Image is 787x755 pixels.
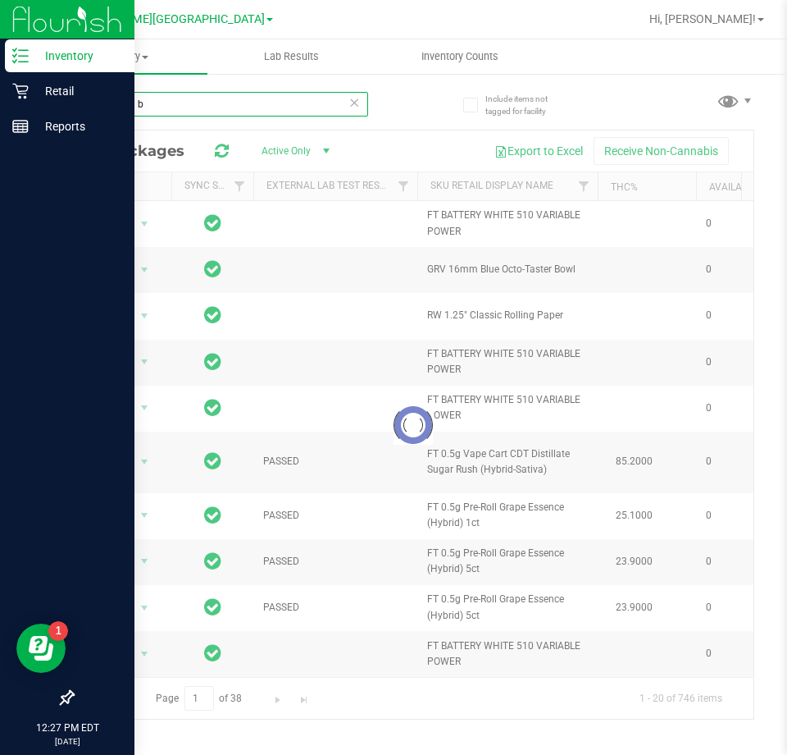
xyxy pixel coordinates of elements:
[348,92,360,113] span: Clear
[48,621,68,641] iframe: Resource center unread badge
[7,735,127,748] p: [DATE]
[29,117,127,136] p: Reports
[72,92,368,117] input: Search Package ID, Item Name, SKU, Lot or Part Number...
[7,721,127,735] p: 12:27 PM EDT
[242,49,341,64] span: Lab Results
[12,48,29,64] inline-svg: Inventory
[29,46,127,66] p: Inventory
[16,624,66,673] iframe: Resource center
[399,49,521,64] span: Inventory Counts
[12,83,29,99] inline-svg: Retail
[12,118,29,135] inline-svg: Reports
[649,12,756,25] span: Hi, [PERSON_NAME]!
[485,93,567,117] span: Include items not tagged for facility
[207,39,375,74] a: Lab Results
[375,39,544,74] a: Inventory Counts
[29,81,127,101] p: Retail
[62,12,265,26] span: [PERSON_NAME][GEOGRAPHIC_DATA]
